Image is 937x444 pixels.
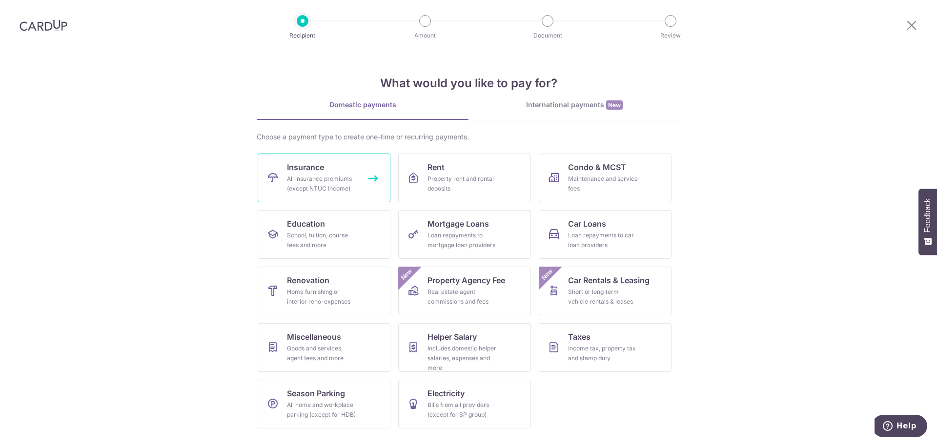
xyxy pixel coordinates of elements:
span: Car Loans [568,218,606,230]
p: Document [511,31,584,40]
p: Recipient [266,31,339,40]
a: Season ParkingAll home and workplace parking (except for HDB) [258,380,390,428]
span: Insurance [287,161,324,173]
div: School, tuition, course fees and more [287,231,357,250]
span: New [606,100,623,110]
a: RentProperty rent and rental deposits [398,154,531,202]
span: Renovation [287,274,329,286]
span: Property Agency Fee [428,274,505,286]
div: Maintenance and service fees [568,174,638,193]
a: TaxesIncome tax, property tax and stamp duty [539,323,672,372]
div: Property rent and rental deposits [428,174,498,193]
div: International payments [468,100,680,110]
iframe: Opens a widget where you can find more information [875,415,927,439]
a: Mortgage LoansLoan repayments to mortgage loan providers [398,210,531,259]
div: Bills from all providers (except for SP group) [428,400,498,420]
a: Helper SalaryIncludes domestic helper salaries, expenses and more [398,323,531,372]
span: New [539,267,555,283]
span: Condo & MCST [568,161,626,173]
span: Car Rentals & Leasing [568,274,650,286]
div: Includes domestic helper salaries, expenses and more [428,344,498,373]
span: New [399,267,415,283]
span: Electricity [428,387,465,399]
span: Season Parking [287,387,345,399]
div: Home furnishing or interior reno-expenses [287,287,357,307]
a: Car LoansLoan repayments to car loan providers [539,210,672,259]
button: Feedback - Show survey [918,189,937,255]
div: All insurance premiums (except NTUC Income) [287,174,357,193]
a: Condo & MCSTMaintenance and service fees [539,154,672,202]
a: MiscellaneousGoods and services, agent fees and more [258,323,390,372]
div: All home and workplace parking (except for HDB) [287,400,357,420]
span: Education [287,218,325,230]
span: Rent [428,161,445,173]
div: Goods and services, agent fees and more [287,344,357,363]
div: Income tax, property tax and stamp duty [568,344,638,363]
span: Mortgage Loans [428,218,489,230]
div: Short or long‑term vehicle rentals & leases [568,287,638,307]
div: Choose a payment type to create one-time or recurring payments. [257,132,680,142]
h4: What would you like to pay for? [257,75,680,92]
a: EducationSchool, tuition, course fees and more [258,210,390,259]
span: Taxes [568,331,591,343]
span: Feedback [923,198,932,232]
div: Loan repayments to mortgage loan providers [428,231,498,250]
a: Car Rentals & LeasingShort or long‑term vehicle rentals & leasesNew [539,267,672,315]
a: RenovationHome furnishing or interior reno-expenses [258,267,390,315]
p: Review [634,31,707,40]
span: Miscellaneous [287,331,341,343]
span: Helper Salary [428,331,477,343]
a: InsuranceAll insurance premiums (except NTUC Income) [258,154,390,202]
img: CardUp [20,19,67,31]
a: ElectricityBills from all providers (except for SP group) [398,380,531,428]
div: Loan repayments to car loan providers [568,231,638,250]
p: Amount [389,31,461,40]
div: Domestic payments [257,100,468,110]
div: Real estate agent commissions and fees [428,287,498,307]
a: Property Agency FeeReal estate agent commissions and feesNew [398,267,531,315]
